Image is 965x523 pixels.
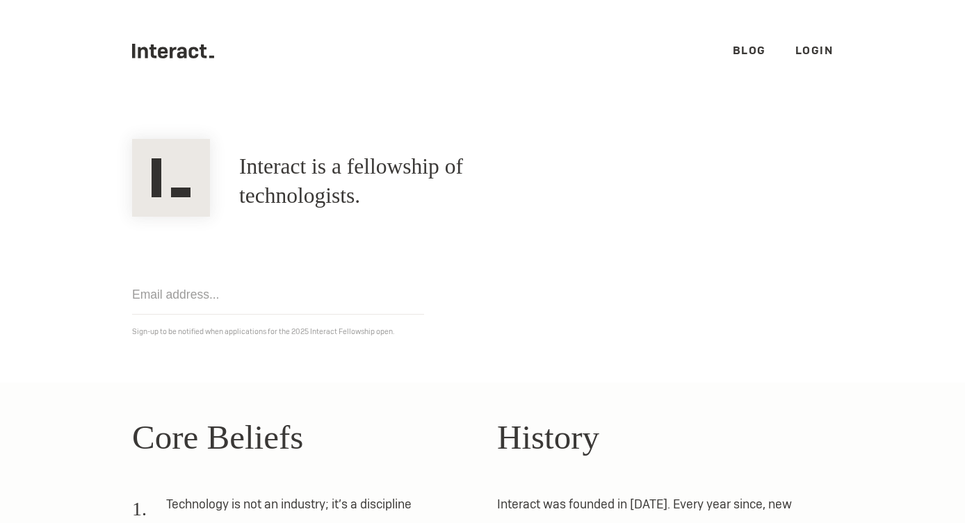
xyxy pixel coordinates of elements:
[132,412,468,463] h2: Core Beliefs
[132,139,210,217] img: Interact Logo
[497,412,833,463] h2: History
[239,152,568,210] h1: Interact is a fellowship of technologists.
[132,324,833,339] p: Sign-up to be notified when applications for the 2025 Interact Fellowship open.
[132,275,424,315] input: Email address...
[795,43,834,58] a: Login
[733,43,766,58] a: Blog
